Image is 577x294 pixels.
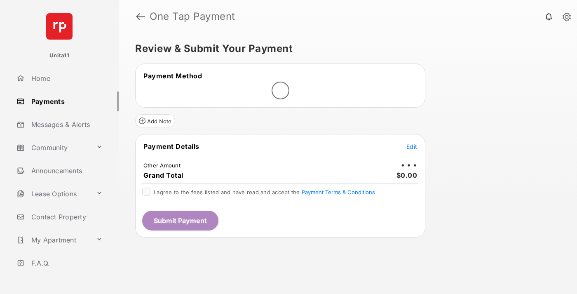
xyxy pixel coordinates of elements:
a: Lease Options [13,184,93,204]
span: Payment Method [143,72,202,80]
span: $0.00 [396,171,418,179]
a: Contact Property [13,207,119,227]
button: Submit Payment [142,211,218,230]
a: Community [13,138,93,158]
a: My Apartment [13,230,93,250]
a: Announcements [13,161,119,181]
button: Add Note [135,114,175,127]
span: Edit [406,143,417,150]
strong: One Tap Payment [150,12,235,21]
button: I agree to the fees listed and have read and accept the [302,189,375,195]
span: Payment Details [143,142,199,151]
span: I agree to the fees listed and have read and accept the [154,189,375,195]
button: Edit [406,142,417,151]
p: Unita11 [49,52,69,60]
a: Payments [13,92,119,111]
td: Other Amount [143,162,181,169]
a: F.A.Q. [13,253,119,273]
img: svg+xml;base64,PHN2ZyB4bWxucz0iaHR0cDovL3d3dy53My5vcmcvMjAwMC9zdmciIHdpZHRoPSI2NCIgaGVpZ2h0PSI2NC... [46,13,73,40]
a: Messages & Alerts [13,115,119,134]
span: Grand Total [143,171,183,179]
a: Home [13,68,119,88]
h5: Review & Submit Your Payment [135,44,554,54]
